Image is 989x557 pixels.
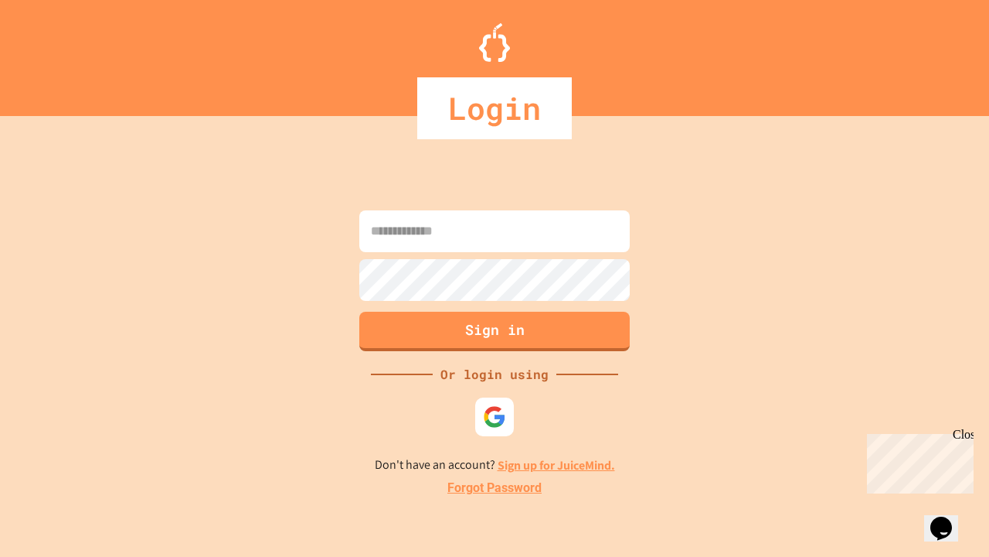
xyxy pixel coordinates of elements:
p: Don't have an account? [375,456,615,475]
div: Chat with us now!Close [6,6,107,98]
a: Forgot Password [447,479,542,497]
div: Login [417,77,572,139]
button: Sign in [359,312,630,351]
iframe: chat widget [861,428,974,494]
div: Or login using [433,365,556,384]
a: Sign up for JuiceMind. [498,457,615,473]
iframe: chat widget [924,495,974,542]
img: google-icon.svg [483,405,506,429]
img: Logo.svg [479,23,510,62]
